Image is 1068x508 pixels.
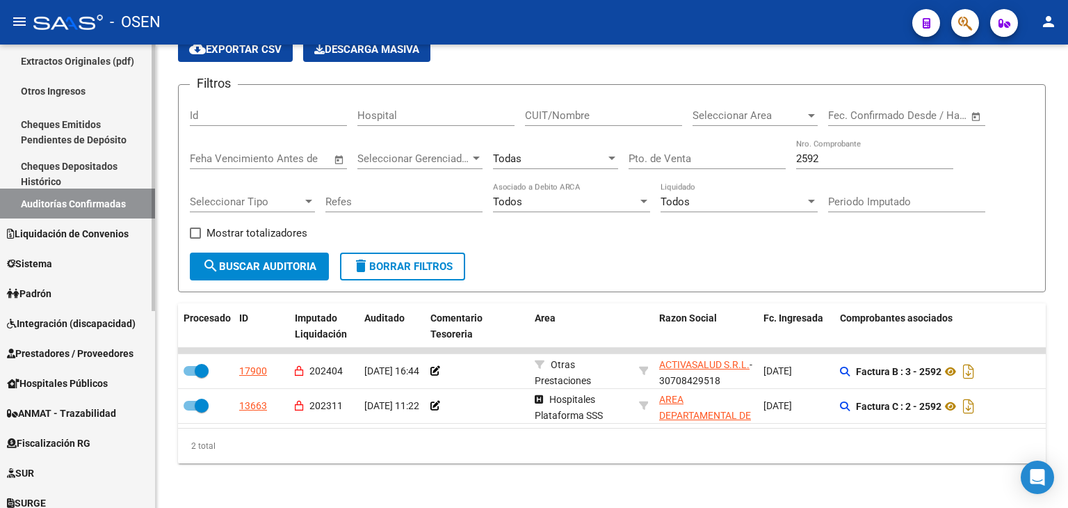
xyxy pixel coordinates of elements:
[834,303,1043,349] datatable-header-cell: Comprobantes asociados
[493,196,522,208] span: Todos
[178,303,234,349] datatable-header-cell: Procesado
[659,359,750,370] span: ACTIVASALUD S.R.L.
[189,43,282,56] span: Exportar CSV
[1021,461,1054,494] div: Open Intercom Messenger
[7,406,116,421] span: ANMAT - Trazabilidad
[535,359,591,386] span: Otras Prestaciones
[202,257,219,274] mat-icon: search
[340,253,465,280] button: Borrar Filtros
[758,303,834,349] datatable-header-cell: Fc. Ingresada
[425,303,529,349] datatable-header-cell: Comentario Tesoreria
[364,400,419,411] span: [DATE] 11:22
[289,303,359,349] datatable-header-cell: Imputado Liquidación
[189,40,206,57] mat-icon: cloud_download
[190,74,238,93] h3: Filtros
[535,312,556,324] span: Area
[7,226,129,241] span: Liquidación de Convenios
[234,303,289,349] datatable-header-cell: ID
[303,37,430,62] button: Descarga Masiva
[763,365,792,376] span: [DATE]
[856,366,941,377] strong: Factura B : 3 - 2592
[7,256,52,271] span: Sistema
[178,37,293,62] button: Exportar CSV
[897,109,964,122] input: Fecha fin
[828,109,884,122] input: Fecha inicio
[11,13,28,30] mat-icon: menu
[659,357,752,386] div: - 30708429518
[7,376,108,391] span: Hospitales Públicos
[960,360,978,383] i: Descargar documento
[1040,13,1057,30] mat-icon: person
[763,312,823,324] span: Fc. Ingresada
[353,257,369,274] mat-icon: delete
[969,109,985,125] button: Open calendar
[430,312,483,340] span: Comentario Tesoreria
[239,363,267,379] div: 17900
[659,394,751,437] span: AREA DEPARTAMENTAL DE [PERSON_NAME]
[202,260,316,273] span: Buscar Auditoria
[353,260,453,273] span: Borrar Filtros
[239,312,248,324] span: ID
[190,196,302,208] span: Seleccionar Tipo
[654,303,758,349] datatable-header-cell: Razon Social
[659,392,752,421] div: - 30683190612
[7,436,90,451] span: Fiscalización RG
[314,43,419,56] span: Descarga Masiva
[7,346,133,361] span: Prestadores / Proveedores
[295,312,347,340] span: Imputado Liquidación
[7,316,136,331] span: Integración (discapacidad)
[529,303,633,349] datatable-header-cell: Area
[840,312,953,324] span: Comprobantes asociados
[239,398,267,414] div: 13663
[763,400,792,411] span: [DATE]
[960,395,978,418] i: Descargar documento
[110,7,161,38] span: - OSEN
[178,429,1046,463] div: 2 total
[359,303,425,349] datatable-header-cell: Auditado
[535,394,603,421] span: Hospitales Plataforma SSS
[364,312,405,324] span: Auditado
[357,152,470,165] span: Seleccionar Gerenciador
[332,152,348,168] button: Open calendar
[207,225,307,241] span: Mostrar totalizadores
[309,365,343,376] span: 202404
[303,37,430,62] app-download-masive: Descarga masiva de comprobantes (adjuntos)
[7,286,51,301] span: Padrón
[659,312,717,324] span: Razon Social
[309,400,343,411] span: 202311
[190,253,329,280] button: Buscar Auditoria
[493,152,521,165] span: Todas
[7,466,34,481] span: SUR
[693,109,805,122] span: Seleccionar Area
[364,365,419,376] span: [DATE] 16:44
[184,312,231,324] span: Procesado
[661,196,690,208] span: Todos
[856,401,941,412] strong: Factura C : 2 - 2592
